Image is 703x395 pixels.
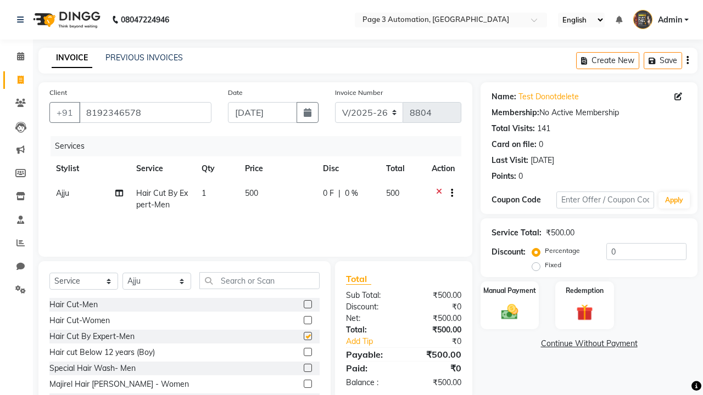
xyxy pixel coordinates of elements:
a: Add Tip [338,336,415,347]
div: ₹0 [404,362,470,375]
div: Paid: [338,362,404,375]
th: Price [238,156,316,181]
span: 0 F [323,188,334,199]
div: 0 [539,139,543,150]
a: Continue Without Payment [483,338,695,349]
div: ₹500.00 [404,348,470,361]
img: _cash.svg [496,302,523,321]
button: Apply [659,192,690,208]
label: Percentage [545,246,580,256]
div: Total Visits: [492,123,535,134]
div: Last Visit: [492,155,528,166]
th: Stylist [49,156,130,181]
div: Balance : [338,377,404,388]
a: INVOICE [52,48,92,68]
span: 0 % [345,188,358,199]
input: Search or Scan [199,272,320,289]
span: Admin [658,14,682,26]
span: Hair Cut By Expert-Men [136,188,188,210]
div: Coupon Code [492,194,556,206]
a: PREVIOUS INVOICES [105,53,183,63]
div: ₹500.00 [404,377,470,388]
label: Date [228,88,243,98]
b: 08047224946 [121,4,169,35]
th: Total [380,156,425,181]
div: Hair Cut-Women [49,315,110,326]
a: Test Donotdelete [518,91,579,103]
div: ₹0 [415,336,470,347]
div: Hair cut Below 12 years (Boy) [49,347,155,358]
input: Enter Offer / Coupon Code [556,191,654,208]
div: ₹500.00 [404,324,470,336]
div: Net: [338,313,404,324]
img: logo [28,4,103,35]
label: Manual Payment [483,286,536,296]
img: Admin [633,10,652,29]
button: Save [644,52,682,69]
input: Search by Name/Mobile/Email/Code [79,102,211,123]
span: | [338,188,341,199]
div: ₹500.00 [546,227,574,239]
div: Discount: [338,301,404,313]
div: Discount: [492,246,526,258]
span: 500 [245,188,258,198]
th: Action [425,156,461,181]
label: Invoice Number [335,88,383,98]
div: Card on file: [492,139,537,150]
span: Ajju [56,188,69,198]
div: Hair Cut-Men [49,299,98,311]
span: 500 [386,188,399,198]
div: ₹0 [404,301,470,313]
label: Redemption [566,286,604,296]
div: Membership: [492,107,539,119]
div: Points: [492,171,516,182]
span: 1 [202,188,206,198]
div: Services [51,136,470,156]
div: [DATE] [531,155,554,166]
th: Qty [195,156,238,181]
div: Total: [338,324,404,336]
div: Payable: [338,348,404,361]
button: +91 [49,102,80,123]
label: Client [49,88,67,98]
div: ₹500.00 [404,290,470,301]
button: Create New [576,52,639,69]
div: Hair Cut By Expert-Men [49,331,135,342]
th: Disc [316,156,380,181]
div: Name: [492,91,516,103]
img: _gift.svg [571,302,599,323]
div: Special Hair Wash- Men [49,363,136,374]
div: Service Total: [492,227,542,239]
div: Sub Total: [338,290,404,301]
div: 141 [537,123,550,134]
span: Total [346,273,371,285]
div: 0 [518,171,523,182]
div: Majirel Hair [PERSON_NAME] - Women [49,379,189,390]
label: Fixed [545,260,561,270]
div: ₹500.00 [404,313,470,324]
th: Service [130,156,195,181]
div: No Active Membership [492,107,687,119]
